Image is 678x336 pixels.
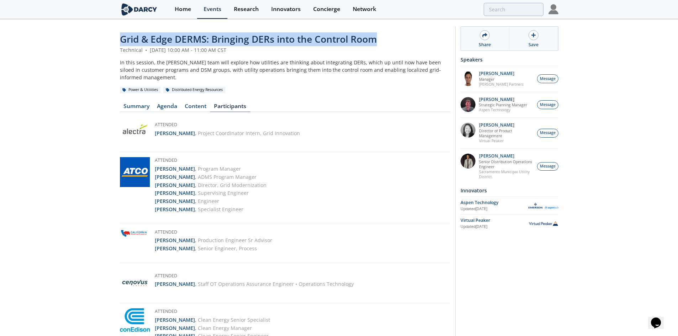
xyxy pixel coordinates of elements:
div: Network [353,6,376,12]
button: Message [537,74,558,83]
span: , [195,198,196,204]
img: California Resources Corporation [120,229,150,238]
div: Updated [DATE] [461,206,529,212]
p: [PERSON_NAME] Partners [479,82,524,87]
p: Aspen Technology [479,107,527,112]
img: Aspen Technology [529,202,558,209]
div: Distributed Energy Resources [163,87,226,93]
span: Engineer [198,198,219,204]
span: , [195,325,196,331]
img: Virtual Peaker [529,221,558,226]
span: Staff OT Operations Assurance Engineer • Operations Technology [198,281,354,287]
div: Research [234,6,259,12]
p: [PERSON_NAME] [479,123,533,128]
span: • [144,47,148,53]
img: Cenovus Energy [120,268,150,298]
p: [PERSON_NAME] [479,97,527,102]
iframe: chat widget [648,308,671,329]
p: [PERSON_NAME] [479,154,533,159]
button: Message [537,100,558,109]
span: , [195,174,196,180]
span: Program Manager [198,165,241,172]
span: Message [540,76,556,82]
div: Aspen Technology [461,199,529,206]
div: Save [529,42,538,48]
strong: [PERSON_NAME] [155,237,195,244]
span: Specialist Engineer [198,206,243,213]
div: Updated [DATE] [461,224,529,230]
span: ADMS Program Manager [198,174,257,180]
a: Summary [120,103,153,112]
p: Director of Product Management [479,128,533,138]
span: , [195,237,196,244]
button: Message [537,129,558,138]
h5: Attended [155,308,383,316]
h5: Attended [155,229,272,237]
span: Clean Energy Senior Specialist [198,316,270,323]
img: logo-wide.svg [120,3,159,16]
a: Agenda [153,103,181,112]
div: Home [175,6,191,12]
strong: [PERSON_NAME] [155,198,195,204]
a: Virtual Peaker Updated[DATE] Virtual Peaker [461,217,558,230]
img: 7fca56e2-1683-469f-8840-285a17278393 [461,154,475,169]
img: Alectra Utilities [120,117,150,147]
a: Content [181,103,210,112]
span: Supervising Engineer [198,190,249,196]
span: Senior Engineer, Process [198,245,257,252]
span: Clean Energy Manager [198,325,252,331]
span: Message [540,102,556,108]
p: Senior Distribution Operations Engineer [479,159,533,169]
strong: [PERSON_NAME] [155,130,195,137]
span: , [195,182,196,188]
strong: [PERSON_NAME] [155,165,195,172]
span: Grid & Edge DERMS: Bringing DERs into the Control Room [120,33,377,46]
strong: [PERSON_NAME] [155,190,195,196]
div: Concierge [313,6,340,12]
strong: [PERSON_NAME] [155,245,195,252]
input: Advanced Search [484,3,543,16]
span: Director, Grid Modernization [198,182,267,188]
strong: [PERSON_NAME] [155,174,195,180]
div: Speakers [461,53,558,66]
span: , [195,130,196,137]
strong: [PERSON_NAME] [155,325,195,331]
img: Profile [548,4,558,14]
div: Innovators [271,6,301,12]
div: In this session, the [PERSON_NAME] team will explore how utilities are thinking about integrating... [120,59,450,81]
span: Project Coordinator Intern, Grid Innovation [198,130,300,137]
a: Aspen Technology Updated[DATE] Aspen Technology [461,199,558,212]
span: , [195,165,196,172]
span: , [195,245,196,252]
img: Atco [120,157,150,187]
p: Strategic Planning Manager [479,102,527,107]
p: Sacramento Municipal Utility District. [479,169,533,179]
span: Message [540,164,556,169]
h5: Attended [155,122,300,129]
div: Technical [DATE] 10:00 AM - 11:00 AM CST [120,46,450,54]
strong: [PERSON_NAME] [155,206,195,213]
p: Virtual Peaker [479,138,533,143]
img: accc9a8e-a9c1-4d58-ae37-132228efcf55 [461,97,475,112]
strong: [PERSON_NAME] [155,316,195,323]
div: Share [479,42,491,48]
span: , [195,190,196,196]
h5: Attended [155,273,354,281]
div: Events [204,6,221,12]
p: Manager [479,77,524,82]
div: Power & Utilities [120,87,161,93]
strong: [PERSON_NAME] [155,281,195,287]
div: Innovators [461,184,558,197]
strong: [PERSON_NAME] [155,182,195,188]
button: Message [537,162,558,171]
span: , [195,206,196,213]
h5: Attended [155,157,267,165]
p: [PERSON_NAME] [479,71,524,76]
span: Production Engineer Sr Advisor [198,237,272,244]
a: Participants [210,103,250,112]
span: , [195,281,196,287]
div: Virtual Peaker [461,217,529,224]
img: vRBZwDRnSTOrB1qTpmXr [461,71,475,86]
span: , [195,316,196,323]
span: Message [540,130,556,136]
